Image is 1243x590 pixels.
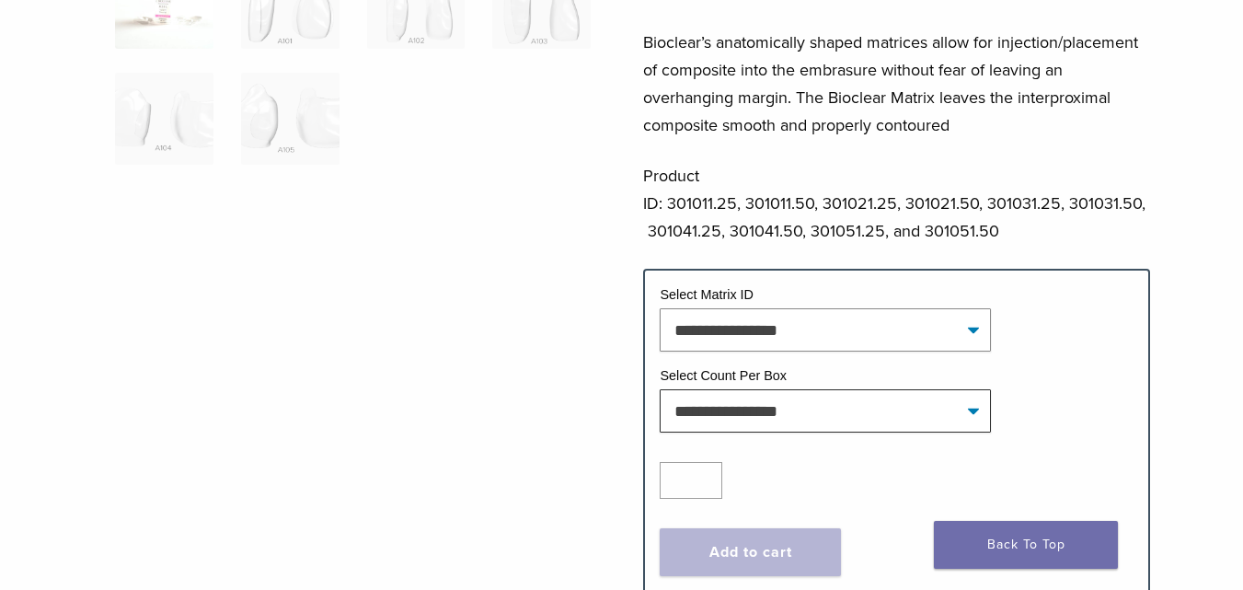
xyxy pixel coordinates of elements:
a: Back To Top [934,521,1118,569]
p: Bioclear’s anatomically shaped matrices allow for injection/placement of composite into the embra... [643,29,1149,139]
button: Add to cart [660,528,841,576]
p: Product ID: 301011.25, 301011.50, 301021.25, 301021.50, 301031.25, 301031.50, 301041.25, 301041.5... [643,162,1149,245]
img: Original Anterior Matrix - A Series - Image 5 [115,73,213,165]
label: Select Count Per Box [660,368,787,383]
img: Original Anterior Matrix - A Series - Image 6 [241,73,340,165]
label: Select Matrix ID [660,287,754,302]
